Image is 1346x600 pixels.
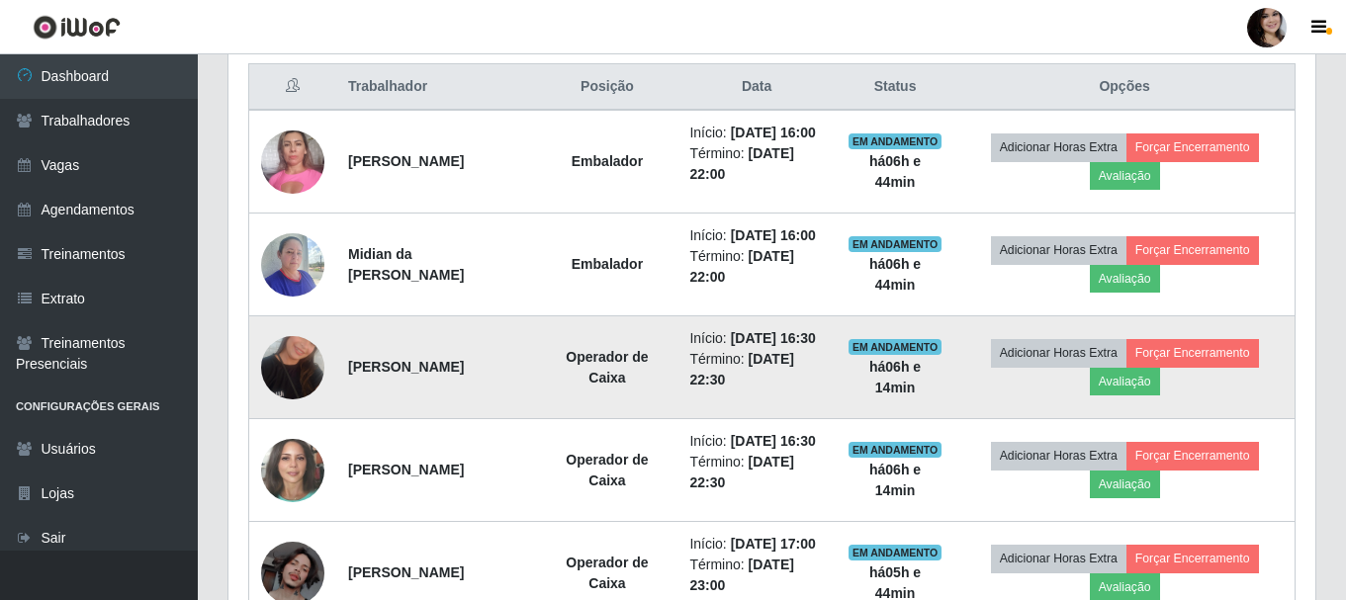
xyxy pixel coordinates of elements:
[677,64,836,111] th: Data
[849,442,942,458] span: EM ANDAMENTO
[566,555,648,591] strong: Operador de Caixa
[991,545,1126,572] button: Adicionar Horas Extra
[1126,545,1259,572] button: Forçar Encerramento
[261,120,324,204] img: 1689780238947.jpeg
[1090,471,1160,498] button: Avaliação
[336,64,537,111] th: Trabalhador
[1126,236,1259,264] button: Forçar Encerramento
[689,555,824,596] li: Término:
[1090,162,1160,190] button: Avaliação
[849,236,942,252] span: EM ANDAMENTO
[566,349,648,386] strong: Operador de Caixa
[991,236,1126,264] button: Adicionar Horas Extra
[836,64,954,111] th: Status
[689,534,824,555] li: Início:
[689,143,824,185] li: Término:
[348,359,464,375] strong: [PERSON_NAME]
[689,246,824,288] li: Término:
[572,153,643,169] strong: Embalador
[689,328,824,349] li: Início:
[731,330,816,346] time: [DATE] 16:30
[849,133,942,149] span: EM ANDAMENTO
[348,153,464,169] strong: [PERSON_NAME]
[731,125,816,140] time: [DATE] 16:00
[731,536,816,552] time: [DATE] 17:00
[869,153,921,190] strong: há 06 h e 44 min
[33,15,121,40] img: CoreUI Logo
[689,123,824,143] li: Início:
[566,452,648,488] strong: Operador de Caixa
[1126,133,1259,161] button: Forçar Encerramento
[849,339,942,355] span: EM ANDAMENTO
[1126,442,1259,470] button: Forçar Encerramento
[348,462,464,477] strong: [PERSON_NAME]
[348,246,464,283] strong: Midian da [PERSON_NAME]
[869,359,921,395] strong: há 06 h e 14 min
[731,433,816,449] time: [DATE] 16:30
[261,222,324,306] img: 1723687627540.jpeg
[348,564,464,580] strong: [PERSON_NAME]
[689,431,824,452] li: Início:
[261,433,324,508] img: 1689966026583.jpeg
[849,545,942,560] span: EM ANDAMENTO
[537,64,678,111] th: Posição
[261,311,324,424] img: 1730602646133.jpeg
[689,452,824,493] li: Término:
[869,462,921,498] strong: há 06 h e 14 min
[572,256,643,272] strong: Embalador
[1090,265,1160,293] button: Avaliação
[991,339,1126,367] button: Adicionar Horas Extra
[689,349,824,390] li: Término:
[991,133,1126,161] button: Adicionar Horas Extra
[954,64,1295,111] th: Opções
[689,225,824,246] li: Início:
[869,256,921,293] strong: há 06 h e 44 min
[1090,368,1160,395] button: Avaliação
[731,227,816,243] time: [DATE] 16:00
[991,442,1126,470] button: Adicionar Horas Extra
[1126,339,1259,367] button: Forçar Encerramento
